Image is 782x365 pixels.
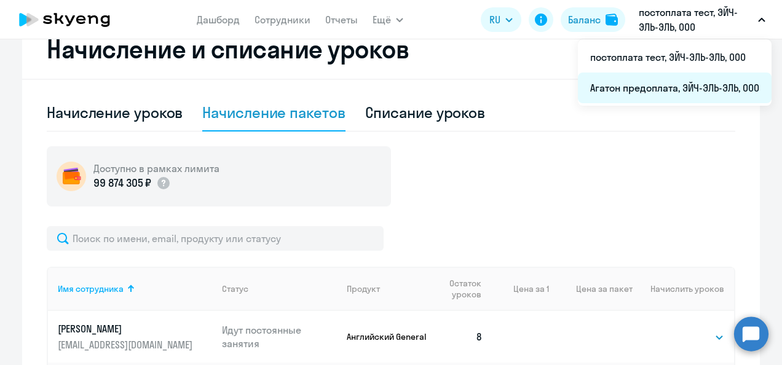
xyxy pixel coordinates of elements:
th: Цена за пакет [549,267,633,311]
a: [PERSON_NAME][EMAIL_ADDRESS][DOMAIN_NAME] [58,322,212,351]
button: постоплата тест, ЭЙЧ-ЭЛЬ-ЭЛЬ, ООО [633,5,772,34]
div: Начисление уроков [47,103,183,122]
div: Списание уроков [365,103,486,122]
th: Цена за 1 [492,267,549,311]
div: Статус [222,283,338,294]
span: RU [489,12,500,27]
div: Продукт [347,283,380,294]
p: [EMAIL_ADDRESS][DOMAIN_NAME] [58,338,195,351]
div: Имя сотрудника [58,283,124,294]
th: Начислить уроков [633,267,734,311]
div: Продукт [347,283,430,294]
p: 99 874 305 ₽ [93,175,151,191]
p: Английский General [347,331,430,342]
a: Отчеты [325,14,358,26]
div: Баланс [568,12,601,27]
button: Балансbalance [561,7,625,32]
div: Имя сотрудника [58,283,212,294]
span: Ещё [373,12,391,27]
td: 8 [430,311,492,363]
div: Остаток уроков [440,278,492,300]
div: Статус [222,283,248,294]
p: постоплата тест, ЭЙЧ-ЭЛЬ-ЭЛЬ, ООО [639,5,753,34]
h5: Доступно в рамках лимита [93,162,219,175]
input: Поиск по имени, email, продукту или статусу [47,226,384,251]
button: Ещё [373,7,403,32]
p: [PERSON_NAME] [58,322,195,336]
h2: Начисление и списание уроков [47,34,735,64]
span: Остаток уроков [440,278,481,300]
a: Сотрудники [255,14,310,26]
ul: Ещё [578,39,772,106]
button: RU [481,7,521,32]
img: wallet-circle.png [57,162,86,191]
a: Дашборд [197,14,240,26]
div: Начисление пакетов [202,103,345,122]
img: balance [606,14,618,26]
p: Идут постоянные занятия [222,323,338,350]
